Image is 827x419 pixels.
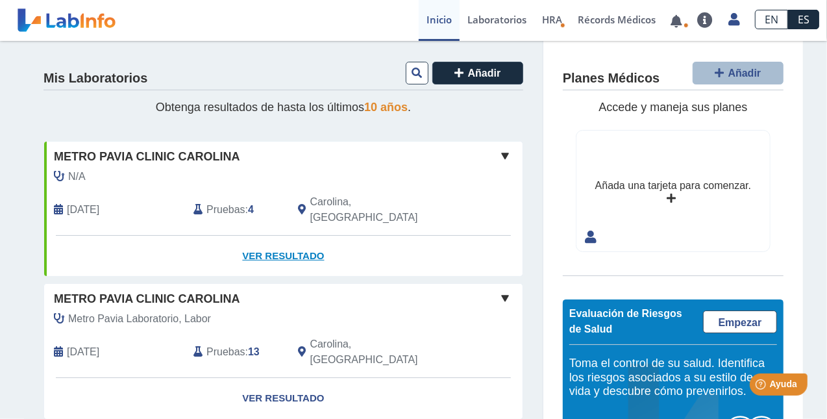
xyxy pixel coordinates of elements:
[693,62,784,84] button: Añadir
[788,10,819,29] a: ES
[364,101,408,114] span: 10 años
[184,194,288,225] div: :
[310,194,454,225] span: Carolina, PR
[595,178,751,194] div: Añada una tarjeta para comenzar.
[719,317,762,328] span: Empezar
[755,10,788,29] a: EN
[542,13,562,26] span: HRA
[432,62,523,84] button: Añadir
[248,346,260,357] b: 13
[67,202,99,218] span: 2025-10-03
[248,204,254,215] b: 4
[563,71,660,86] h4: Planes Médicos
[43,71,147,86] h4: Mis Laboratorios
[468,68,501,79] span: Añadir
[569,357,777,399] h5: Toma el control de su salud. Identifica los riesgos asociados a su estilo de vida y descubre cómo...
[54,148,240,166] span: Metro Pavia Clinic Carolina
[68,169,86,184] span: N/A
[728,68,761,79] span: Añadir
[44,378,523,419] a: Ver Resultado
[68,311,211,327] span: Metro Pavia Laboratorio, Labor
[599,101,747,114] span: Accede y maneja sus planes
[206,344,245,360] span: Pruebas
[569,308,682,335] span: Evaluación de Riesgos de Salud
[156,101,411,114] span: Obtenga resultados de hasta los últimos .
[44,236,523,277] a: Ver Resultado
[206,202,245,218] span: Pruebas
[67,344,99,360] span: 2025-06-28
[54,290,240,308] span: Metro Pavia Clinic Carolina
[184,336,288,368] div: :
[711,368,813,405] iframe: Help widget launcher
[310,336,454,368] span: Carolina, PR
[703,311,777,333] a: Empezar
